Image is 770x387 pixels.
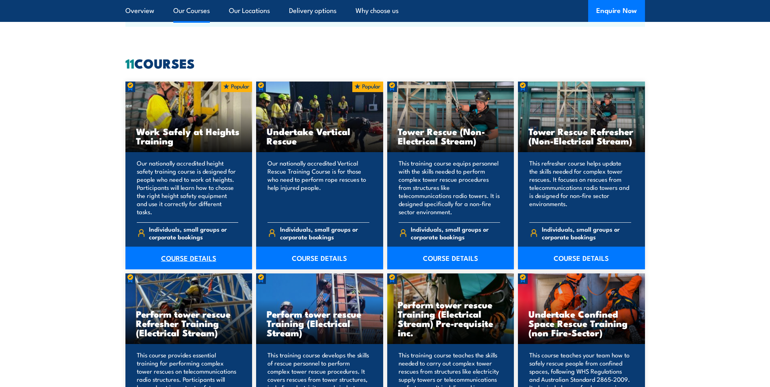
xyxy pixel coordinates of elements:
h3: Tower Rescue Refresher (Non-Electrical Stream) [528,127,634,145]
strong: 11 [125,53,134,73]
h3: Undertake Confined Space Rescue Training (non Fire-Sector) [528,309,634,337]
h3: Perform tower rescue Refresher Training (Electrical Stream) [136,309,242,337]
h3: Perform tower rescue Training (Electrical Stream) Pre-requisite inc. [398,300,504,337]
span: Individuals, small groups or corporate bookings [149,225,238,241]
p: Our nationally accredited Vertical Rescue Training Course is for those who need to perform rope r... [267,159,369,216]
span: Individuals, small groups or corporate bookings [542,225,631,241]
a: COURSE DETAILS [387,247,514,269]
a: COURSE DETAILS [256,247,383,269]
h3: Undertake Vertical Rescue [267,127,373,145]
h2: COURSES [125,57,645,69]
p: This refresher course helps update the skills needed for complex tower rescues. It focuses on res... [529,159,631,216]
span: Individuals, small groups or corporate bookings [280,225,369,241]
h3: Tower Rescue (Non-Electrical Stream) [398,127,504,145]
a: COURSE DETAILS [125,247,252,269]
span: Individuals, small groups or corporate bookings [411,225,500,241]
h3: Work Safely at Heights Training [136,127,242,145]
a: COURSE DETAILS [518,247,645,269]
p: This training course equips personnel with the skills needed to perform complex tower rescue proc... [399,159,500,216]
h3: Perform tower rescue Training (Electrical Stream) [267,309,373,337]
p: Our nationally accredited height safety training course is designed for people who need to work a... [137,159,239,216]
